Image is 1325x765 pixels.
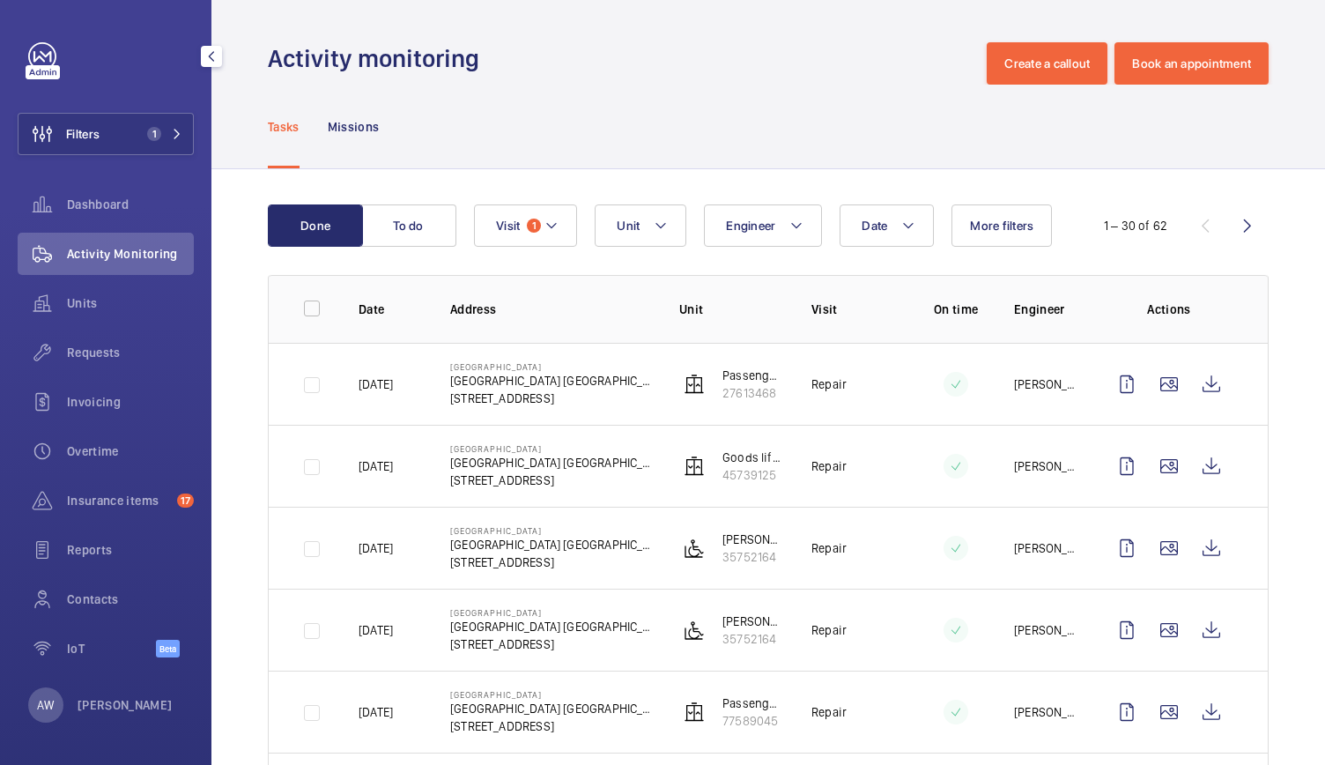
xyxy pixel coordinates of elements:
[67,245,194,263] span: Activity Monitoring
[722,694,783,712] p: Passenger Lift 4 ([GEOGRAPHIC_DATA] Right - Guests)
[359,539,393,557] p: [DATE]
[722,548,783,566] p: 35752164
[156,640,180,657] span: Beta
[722,531,783,548] p: [PERSON_NAME] Platform Lift
[450,635,651,653] p: [STREET_ADDRESS]
[496,219,520,233] span: Visit
[147,127,161,141] span: 1
[450,472,651,489] p: [STREET_ADDRESS]
[359,621,393,639] p: [DATE]
[359,301,422,318] p: Date
[450,361,651,372] p: [GEOGRAPHIC_DATA]
[1014,457,1077,475] p: [PERSON_NAME]
[67,640,156,657] span: IoT
[268,118,300,136] p: Tasks
[359,457,393,475] p: [DATE]
[450,607,651,618] p: [GEOGRAPHIC_DATA]
[684,374,705,395] img: elevator.svg
[450,553,651,571] p: [STREET_ADDRESS]
[1014,301,1077,318] p: Engineer
[527,219,541,233] span: 1
[722,466,783,484] p: 45739125
[1014,621,1077,639] p: [PERSON_NAME]
[1114,42,1269,85] button: Book an appointment
[970,219,1033,233] span: More filters
[67,393,194,411] span: Invoicing
[67,541,194,559] span: Reports
[37,696,54,714] p: AW
[726,219,775,233] span: Engineer
[1014,375,1077,393] p: [PERSON_NAME]
[704,204,822,247] button: Engineer
[684,538,705,559] img: platform_lift.svg
[18,113,194,155] button: Filters1
[67,196,194,213] span: Dashboard
[66,125,100,143] span: Filters
[811,457,847,475] p: Repair
[67,492,170,509] span: Insurance items
[450,443,651,454] p: [GEOGRAPHIC_DATA]
[67,294,194,312] span: Units
[268,42,490,75] h1: Activity monitoring
[1104,217,1167,234] div: 1 – 30 of 62
[450,372,651,390] p: [GEOGRAPHIC_DATA] [GEOGRAPHIC_DATA]
[684,620,705,641] img: platform_lift.svg
[359,703,393,721] p: [DATE]
[617,219,640,233] span: Unit
[328,118,380,136] p: Missions
[177,494,194,508] span: 17
[722,384,783,402] p: 27613468
[78,696,173,714] p: [PERSON_NAME]
[722,712,783,730] p: 77589045
[811,301,898,318] p: Visit
[1106,301,1232,318] p: Actions
[450,689,651,700] p: [GEOGRAPHIC_DATA]
[67,344,194,361] span: Requests
[450,700,651,717] p: [GEOGRAPHIC_DATA] [GEOGRAPHIC_DATA]
[359,375,393,393] p: [DATE]
[811,375,847,393] p: Repair
[684,456,705,477] img: elevator.svg
[1014,703,1077,721] p: [PERSON_NAME]
[987,42,1107,85] button: Create a callout
[679,301,783,318] p: Unit
[811,703,847,721] p: Repair
[67,590,194,608] span: Contacts
[595,204,686,247] button: Unit
[1014,539,1077,557] p: [PERSON_NAME]
[722,613,783,630] p: [PERSON_NAME] Platform Lift
[840,204,934,247] button: Date
[450,618,651,635] p: [GEOGRAPHIC_DATA] [GEOGRAPHIC_DATA]
[450,525,651,536] p: [GEOGRAPHIC_DATA]
[722,449,783,466] p: Goods lift 9
[450,536,651,553] p: [GEOGRAPHIC_DATA] [GEOGRAPHIC_DATA]
[67,442,194,460] span: Overtime
[926,301,986,318] p: On time
[722,367,783,384] p: Passenger Lift 6 ([GEOGRAPHIC_DATA] Right - Guests)
[684,702,705,723] img: elevator.svg
[450,717,651,735] p: [STREET_ADDRESS]
[474,204,577,247] button: Visit1
[811,539,847,557] p: Repair
[268,204,363,247] button: Done
[450,301,651,318] p: Address
[722,630,783,648] p: 35752164
[450,454,651,472] p: [GEOGRAPHIC_DATA] [GEOGRAPHIC_DATA]
[811,621,847,639] p: Repair
[450,390,651,407] p: [STREET_ADDRESS]
[862,219,887,233] span: Date
[951,204,1052,247] button: More filters
[361,204,456,247] button: To do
